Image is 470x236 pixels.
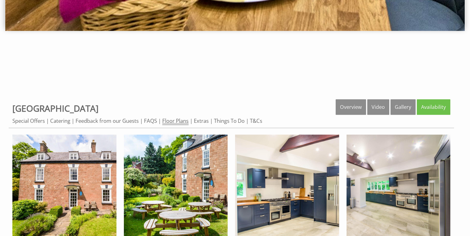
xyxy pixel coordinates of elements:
[76,117,139,124] a: Feedback from our Guests
[194,117,209,124] a: Extras
[367,99,389,115] a: Video
[250,117,262,124] a: T&Cs
[390,99,416,115] a: Gallery
[12,102,98,114] a: [GEOGRAPHIC_DATA]
[4,47,466,93] iframe: Customer reviews powered by Trustpilot
[336,99,366,115] a: Overview
[12,117,45,124] a: Special Offers
[144,117,157,124] a: FAQS
[162,117,189,125] a: Floor Plans
[214,117,245,124] a: Things To Do
[417,99,450,115] a: Availability
[50,117,70,124] a: Catering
